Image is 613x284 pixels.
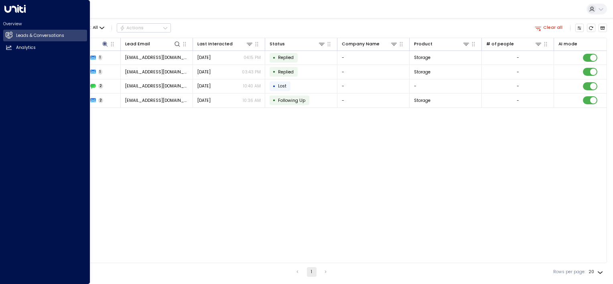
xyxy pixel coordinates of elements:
[273,81,276,91] div: •
[197,97,211,103] span: Sep 14, 2025
[197,41,233,48] div: Last Interacted
[337,65,410,79] td: -
[16,45,36,51] h2: Analytics
[3,30,87,41] a: Leads & Conversations
[517,69,519,75] div: -
[3,21,87,27] h2: Overview
[197,55,211,61] span: Yesterday
[589,267,605,277] div: 20
[307,267,317,277] button: page 1
[414,97,430,103] span: Storage
[292,267,331,277] nav: pagination navigation
[410,79,482,93] td: -
[125,97,189,103] span: julie_gardner2@sky.com
[273,95,276,105] div: •
[278,69,294,75] span: Replied
[517,55,519,61] div: -
[278,55,294,61] span: Replied
[337,93,410,108] td: -
[125,40,181,48] div: Lead Email
[553,269,585,275] label: Rows per page:
[243,83,261,89] p: 10:40 AM
[278,97,305,103] span: Following Up
[599,24,607,32] button: Archived Leads
[278,83,286,89] span: Lost
[575,24,584,32] button: Customize
[273,53,276,63] div: •
[587,24,596,32] span: Refresh
[117,23,171,33] button: Actions
[243,97,261,103] p: 10:36 AM
[517,83,519,89] div: -
[197,69,211,75] span: Yesterday
[414,40,470,48] div: Product
[93,25,98,30] span: All
[342,41,380,48] div: Company Name
[125,83,189,89] span: julie_gardner2@sky.com
[532,24,565,32] button: Clear all
[270,40,326,48] div: Status
[120,25,144,31] div: Actions
[98,83,104,89] span: 2
[125,41,150,48] div: Lead Email
[337,79,410,93] td: -
[337,51,410,65] td: -
[98,55,103,60] span: 1
[558,41,577,48] div: AI mode
[414,41,432,48] div: Product
[16,32,64,39] h2: Leads & Conversations
[414,55,430,61] span: Storage
[98,69,103,75] span: 1
[242,69,261,75] p: 03:43 PM
[125,55,189,61] span: lukegardner71@gmail.com
[486,41,514,48] div: # of people
[197,40,254,48] div: Last Interacted
[3,42,87,54] a: Analytics
[197,83,211,89] span: Sep 15, 2025
[414,69,430,75] span: Storage
[244,55,261,61] p: 04:15 PM
[486,40,542,48] div: # of people
[117,23,171,33] div: Button group with a nested menu
[342,40,398,48] div: Company Name
[517,97,519,103] div: -
[270,41,285,48] div: Status
[98,98,104,103] span: 2
[273,67,276,77] div: •
[125,69,189,75] span: lukegardner71@gmail.com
